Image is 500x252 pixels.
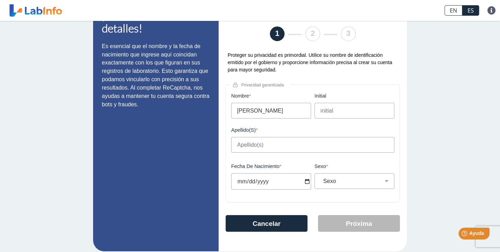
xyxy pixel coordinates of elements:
[231,163,311,169] label: Fecha de Nacimiento
[315,163,394,169] label: Sexo
[231,173,311,190] input: MM/DD/YYYY
[462,5,479,16] a: ES
[270,26,285,41] li: 1
[102,42,210,109] p: Es esencial que el nombre y la fecha de nacimiento que ingrese aquí coincidan exactamente con los...
[341,26,356,41] li: 3
[231,137,394,153] input: Apellido(s)
[226,215,308,232] button: Cancelar
[318,215,400,232] button: Próxima
[438,225,492,244] iframe: Help widget launcher
[231,103,311,119] input: Nombre
[231,93,311,99] label: Nombre
[315,93,394,99] label: initial
[315,103,394,119] input: initial
[238,83,291,87] span: Privacidad garantizada
[445,5,462,16] a: EN
[305,26,320,41] li: 2
[226,52,400,74] div: Proteger su privacidad es primordial. Utilice su nombre de identificación emitido por el gobierno...
[102,8,210,35] h1: ¡Comencemos con sus detalles!
[231,127,394,133] label: Apellido(s)
[233,82,238,87] img: lock.png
